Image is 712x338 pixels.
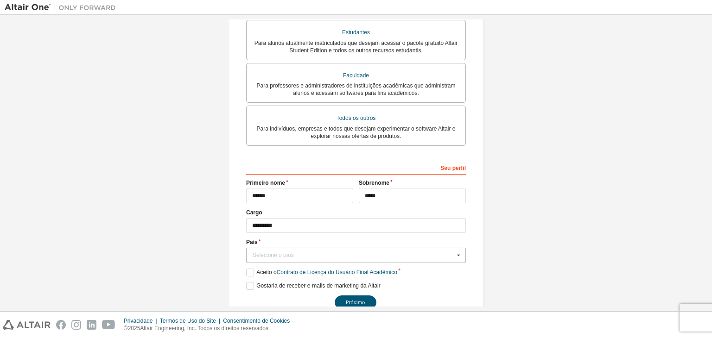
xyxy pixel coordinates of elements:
[256,282,380,289] font: Gostaria de receber e-mails de marketing da Altair
[346,299,365,306] font: Próximo
[87,320,96,330] img: linkedin.svg
[277,269,369,275] font: Contrato de Licença do Usuário Final
[246,209,262,216] font: Cargo
[124,318,153,324] font: Privacidade
[3,320,51,330] img: altair_logo.svg
[256,269,276,275] font: Aceito o
[257,125,456,139] font: Para indivíduos, empresas e todos que desejam experimentar o software Altair e explorar nossas of...
[124,325,128,332] font: ©
[369,269,397,275] font: Acadêmico
[56,320,66,330] img: facebook.svg
[440,165,466,171] font: Seu perfil
[128,325,140,332] font: 2025
[254,40,458,54] font: Para alunos atualmente matriculados que desejam acessar o pacote gratuito Altair Student Edition ...
[359,180,389,186] font: Sobrenome
[102,320,115,330] img: youtube.svg
[246,239,258,245] font: País
[342,29,370,36] font: Estudantes
[140,325,270,332] font: Altair Engineering, Inc. Todos os direitos reservados.
[343,72,369,79] font: Faculdade
[337,115,376,121] font: Todos os outros
[257,82,456,96] font: Para professores e administradores de instituições acadêmicas que administram alunos e acessam so...
[5,3,121,12] img: Altair Um
[160,318,216,324] font: Termos de Uso do Site
[335,295,376,309] button: Próximo
[253,252,294,258] font: Selecione o país
[71,320,81,330] img: instagram.svg
[246,180,285,186] font: Primeiro nome
[223,318,290,324] font: Consentimento de Cookies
